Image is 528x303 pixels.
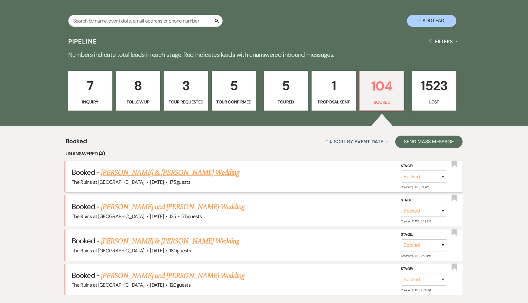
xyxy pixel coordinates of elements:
p: Proposal Sent [316,99,352,105]
a: [PERSON_NAME] and [PERSON_NAME] Wedding [101,201,245,213]
label: Stage: [401,197,447,204]
button: + Add Lead [407,15,456,27]
a: 104Booked [359,71,404,111]
p: 3 [168,75,204,96]
a: 7Inquiry [68,71,112,111]
span: [DATE] [150,213,164,220]
span: Event Date [354,138,383,145]
span: [DATE] [150,282,164,288]
a: 8Follow Up [116,71,160,111]
p: 104 [364,76,400,96]
button: Sort By Event Date [323,133,391,150]
span: Booked [72,202,95,211]
p: 5 [268,75,304,96]
input: Search by name, event date, email address or phone number [68,15,223,27]
button: Filters [426,33,460,50]
label: Stage: [401,231,447,238]
p: Lost [416,99,452,105]
a: [PERSON_NAME] & [PERSON_NAME] Wedding [101,236,239,247]
span: [DATE] [150,179,164,185]
p: Follow Up [120,99,156,105]
span: The Ruins at [GEOGRAPHIC_DATA] [72,179,145,185]
h3: Pipeline [68,37,97,46]
a: [PERSON_NAME] & [PERSON_NAME] Wedding [101,167,239,178]
p: Tour Requested [168,99,204,105]
p: Tour Confirmed [216,99,252,105]
a: 5Toured [264,71,308,111]
p: 1 [316,75,352,96]
span: Created: [DATE] 7:59 PM [401,288,430,292]
p: 1523 [416,75,452,96]
p: Booked [364,99,400,106]
span: [DATE] [150,247,164,254]
p: Numbers indicate total leads in each stage. Red indicates leads with unanswered inbound messages. [42,50,486,60]
span: 175 guests [170,179,190,185]
button: Send Mass Message [395,136,463,148]
span: 180 guests [170,247,191,254]
span: Booked [72,236,95,246]
label: Stage: [401,162,447,169]
label: Stage: [401,266,447,272]
span: The Ruins at [GEOGRAPHIC_DATA] [72,282,145,288]
p: Toured [268,99,304,105]
li: Unanswered (4) [65,150,463,158]
span: Booked [72,271,95,280]
span: Booked [65,137,87,150]
span: 125 - 175 guests [170,213,202,220]
a: 1523Lost [412,71,456,111]
a: [PERSON_NAME] and [PERSON_NAME] Wedding [101,270,245,281]
p: 7 [72,75,108,96]
span: Created: [DATE] 11:11 AM [401,185,429,189]
span: 120 guests [170,282,191,288]
span: Created: [DATE] 2:50 PM [401,254,431,258]
a: 1Proposal Sent [312,71,356,111]
span: ↑↓ [325,138,333,145]
p: 8 [120,75,156,96]
span: Created: [DATE] 6:29 PM [401,219,431,223]
p: 5 [216,75,252,96]
span: The Ruins at [GEOGRAPHIC_DATA] [72,213,145,220]
p: Inquiry [72,99,108,105]
span: The Ruins at [GEOGRAPHIC_DATA] [72,247,145,254]
a: 5Tour Confirmed [212,71,256,111]
a: 3Tour Requested [164,71,208,111]
span: Booked [72,167,95,177]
